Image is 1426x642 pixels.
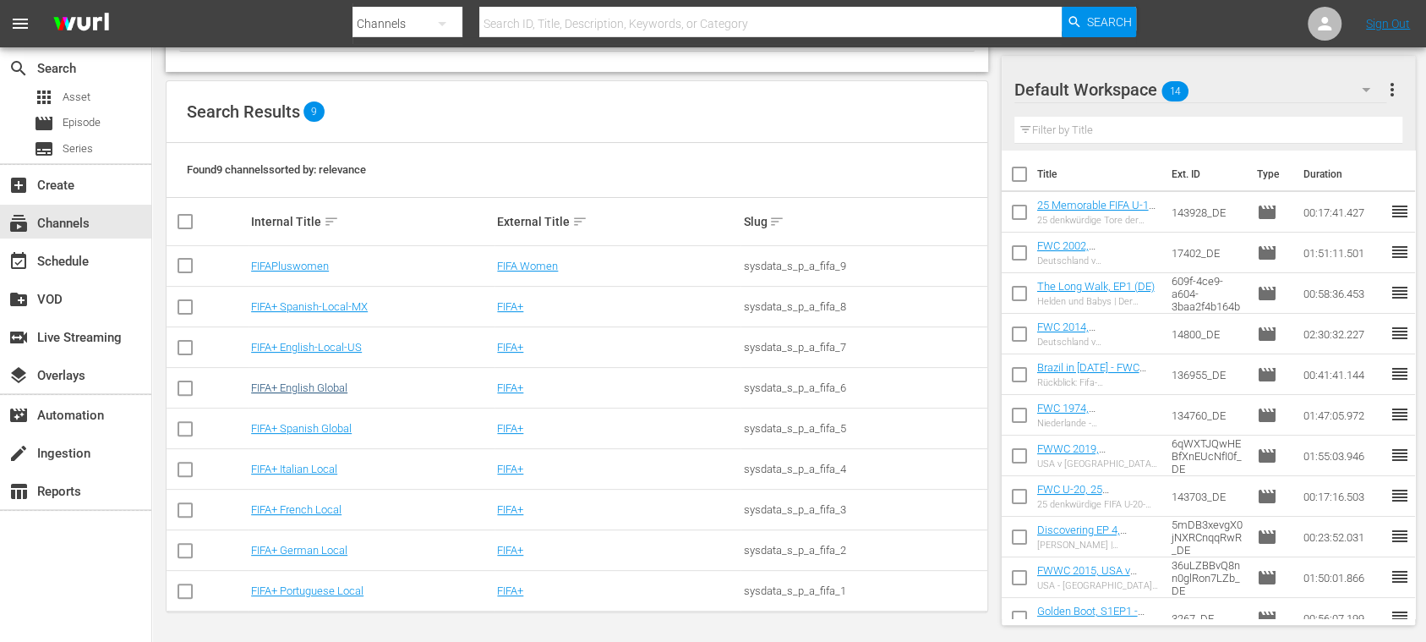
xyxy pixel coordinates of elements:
a: FIFAPluswomen [251,260,329,272]
span: 14 [1161,74,1188,109]
a: Discovering EP 4, [PERSON_NAME] (DE) [1037,524,1141,549]
span: Asset [34,87,54,107]
div: External Title [497,211,738,232]
th: Title [1037,151,1162,198]
a: FWWC 2015, USA v [GEOGRAPHIC_DATA], Final - FMR (DE) [1037,564,1142,602]
span: menu [10,14,30,34]
a: Brazil in [DATE] - FWC USA 1994 (DE) [1037,361,1146,387]
td: 36uLZBBvQ8nn0glRon7LZb_DE [1165,557,1250,598]
a: FWC 2002, [GEOGRAPHIC_DATA] v [GEOGRAPHIC_DATA], Quarter-Finals - FMR (DE) [1037,239,1158,290]
div: Niederlande - [GEOGRAPHIC_DATA] | Finale | FIFA Fussball-Weltmeisterschaft [GEOGRAPHIC_DATA] 1974... [1037,418,1158,429]
a: FIFA+ [497,584,523,597]
a: FIFA Women [497,260,558,272]
span: Episode [63,114,101,131]
td: 01:51:11.501 [1297,233,1390,273]
span: reorder [1390,201,1410,222]
button: more_vert [1382,69,1402,110]
span: reorder [1390,242,1410,262]
a: FIFA+ English-Local-US [251,341,362,354]
span: Found 9 channels sorted by: relevance [187,163,366,176]
div: USA - [GEOGRAPHIC_DATA] | Finale | FIFA Frauen-Weltmeisterschaft [GEOGRAPHIC_DATA] 2015™ | Spiel ... [1037,580,1158,591]
span: Episode [1257,568,1277,588]
div: 25 denkwürdige Tore der FIFA U-17-Frauen-Weltmeisterschaft [1037,215,1158,226]
a: FIFA+ [497,463,523,475]
a: 25 Memorable FIFA U-17 Women’s World Cup Goals (DE) [1037,199,1156,237]
a: FIFA+ English Global [251,381,347,394]
a: The Long Walk, EP1 (DE) [1037,280,1155,293]
span: Episode [1257,405,1277,425]
td: 14800_DE [1165,314,1250,354]
td: 00:23:52.031 [1297,517,1390,557]
button: Search [1062,7,1136,37]
a: FWWC 2019, [GEOGRAPHIC_DATA] v [GEOGRAPHIC_DATA], Final - FMR (DE) [1037,442,1147,493]
span: Episode [34,113,54,134]
span: Automation [8,405,29,425]
span: reorder [1390,283,1410,303]
td: 134760_DE [1165,395,1250,436]
a: FWC U-20, 25 Memorable Goals (DE) [1037,483,1145,508]
a: FIFA+ [497,300,523,313]
span: Overlays [8,365,29,386]
div: sysdata_s_p_a_fifa_3 [743,503,984,516]
div: USA v [GEOGRAPHIC_DATA] | Finale | FIFA Frauen-Weltmeisterschaft [GEOGRAPHIC_DATA] 2019™ | Spiel ... [1037,458,1158,469]
td: 00:17:16.503 [1297,476,1390,517]
span: reorder [1390,607,1410,628]
div: sysdata_s_p_a_fifa_1 [743,584,984,597]
span: VOD [8,289,29,310]
a: FIFA+ [497,422,523,435]
div: 25 denkwürdige FIFA U-20-Weltmeisterschaftstore [1037,499,1158,510]
th: Type [1247,151,1293,198]
td: 00:17:41.427 [1297,192,1390,233]
div: sysdata_s_p_a_fifa_5 [743,422,984,435]
div: sysdata_s_p_a_fifa_8 [743,300,984,313]
span: reorder [1390,323,1410,343]
span: Schedule [8,251,29,272]
th: Duration [1293,151,1395,198]
span: Episode [1257,608,1277,628]
div: Default Workspace [1014,66,1387,113]
span: Live Streaming [8,327,29,348]
span: reorder [1390,486,1410,506]
span: more_vert [1382,80,1402,100]
span: Channels [8,213,29,233]
td: 17402_DE [1165,233,1250,273]
div: sysdata_s_p_a_fifa_4 [743,463,984,475]
span: Series [63,140,93,157]
a: FIFA+ [497,341,523,354]
span: reorder [1390,445,1410,465]
td: 01:55:03.946 [1297,436,1390,476]
a: FIFA+ [497,544,523,557]
a: Sign Out [1366,17,1410,30]
a: FWC 2014, [GEOGRAPHIC_DATA] v [GEOGRAPHIC_DATA], Round of 16 - FMR (DE) [1037,321,1147,371]
a: FIFA+ [497,381,523,394]
a: FIFA+ Spanish-Local-MX [251,300,368,313]
a: Golden Boot, S1EP1 - Totò (DE) [1037,605,1145,630]
span: Episode [1257,243,1277,263]
td: 00:41:41.144 [1297,354,1390,395]
td: 00:58:36.453 [1297,273,1390,314]
span: Episode [1257,324,1277,344]
div: Slug [743,211,984,232]
span: Reports [8,481,29,502]
div: [PERSON_NAME] | Discovering [1037,540,1158,551]
td: 01:50:01.866 [1297,557,1390,598]
span: Series [34,139,54,159]
span: reorder [1390,526,1410,546]
span: Search Results [187,102,300,122]
span: sort [324,214,339,229]
div: Deutschland v [GEOGRAPHIC_DATA] | Achtelfinale | FIFA Fussball-Weltmeisterschaft Brasilien 2014™ ... [1037,337,1158,348]
div: sysdata_s_p_a_fifa_2 [743,544,984,557]
td: 02:30:32.227 [1297,314,1390,354]
span: Episode [1257,283,1277,304]
span: Episode [1257,365,1277,385]
span: Episode [1257,527,1277,547]
td: 6qWXTJQwHEBfXnEUcNfI0f_DE [1165,436,1250,476]
td: 136955_DE [1165,354,1250,395]
span: sort [769,214,784,229]
span: Create [8,175,29,195]
img: ans4CAIJ8jUAAAAAAAAAAAAAAAAAAAAAAAAgQb4GAAAAAAAAAAAAAAAAAAAAAAAAJMjXAAAAAAAAAAAAAAAAAAAAAAAAgAT5G... [41,4,122,44]
a: FIFA+ Portuguese Local [251,584,363,597]
span: Asset [63,89,90,106]
span: Search [1087,7,1132,37]
div: sysdata_s_p_a_fifa_9 [743,260,984,272]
